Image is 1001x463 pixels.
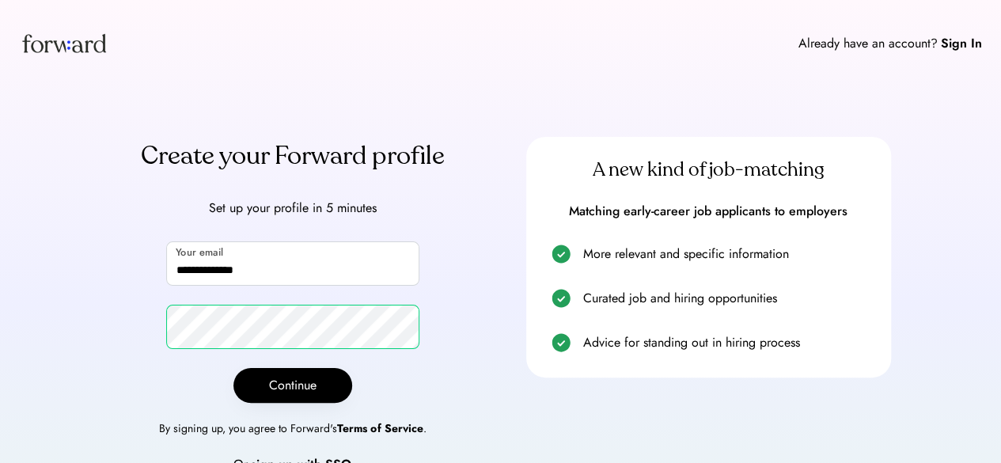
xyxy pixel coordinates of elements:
img: check.svg [552,289,571,308]
div: Curated job and hiring opportunities [583,289,872,308]
button: Continue [233,368,352,403]
img: Forward logo [19,19,109,67]
div: Matching early-career job applicants to employers [545,203,872,220]
div: Already have an account? [798,34,938,53]
div: By signing up, you agree to Forward's . [159,422,426,436]
img: check.svg [552,333,571,352]
div: Sign In [941,34,982,53]
div: A new kind of job-matching [545,157,872,183]
div: Create your Forward profile [110,137,475,175]
a: Terms of Service [337,420,423,436]
div: Advice for standing out in hiring process [583,333,872,352]
div: More relevant and specific information [583,245,872,264]
img: check.svg [552,245,571,264]
div: Set up your profile in 5 minutes [110,199,475,218]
